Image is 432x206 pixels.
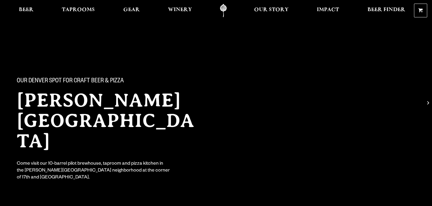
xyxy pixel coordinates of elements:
[123,7,140,12] span: Gear
[62,7,95,12] span: Taprooms
[17,78,124,85] span: Our Denver spot for craft beer & pizza
[212,4,235,17] a: Odell Home
[164,4,196,17] a: Winery
[58,4,99,17] a: Taprooms
[254,7,289,12] span: Our Story
[17,161,170,181] div: Come visit our 10-barrel pilot brewhouse, taproom and pizza kitchen in the [PERSON_NAME][GEOGRAPH...
[119,4,144,17] a: Gear
[250,4,292,17] a: Our Story
[367,7,405,12] span: Beer Finder
[15,4,37,17] a: Beer
[168,7,192,12] span: Winery
[364,4,409,17] a: Beer Finder
[313,4,343,17] a: Impact
[317,7,339,12] span: Impact
[19,7,34,12] span: Beer
[17,90,204,151] h2: [PERSON_NAME][GEOGRAPHIC_DATA]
